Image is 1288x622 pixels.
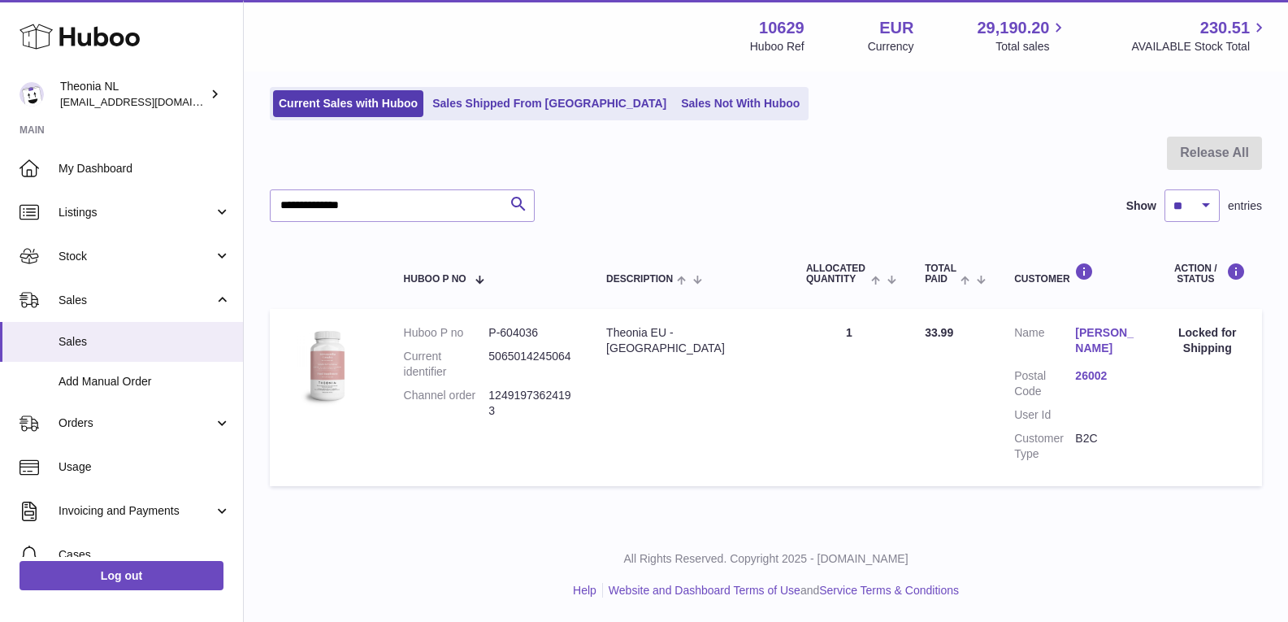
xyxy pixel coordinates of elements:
dd: 12491973624193 [488,388,574,419]
a: [PERSON_NAME] [1075,325,1136,356]
dt: Name [1014,325,1075,360]
td: 1 [790,309,909,485]
a: Website and Dashboard Terms of Use [609,584,800,597]
a: 230.51 AVAILABLE Stock Total [1131,17,1268,54]
span: Total paid [925,263,956,285]
label: Show [1126,198,1156,214]
span: 29,190.20 [977,17,1049,39]
span: 33.99 [925,326,953,339]
a: Current Sales with Huboo [273,90,423,117]
div: Locked for Shipping [1169,325,1246,356]
span: Cases [59,547,231,563]
dt: Channel order [404,388,489,419]
li: and [603,583,959,598]
a: Log out [20,561,223,590]
span: Description [606,274,673,285]
strong: 10629 [759,17,804,39]
div: Huboo Ref [750,39,804,54]
div: Theonia EU - [GEOGRAPHIC_DATA] [606,325,774,356]
dt: Postal Code [1014,368,1075,399]
span: entries [1228,198,1262,214]
img: 106291725893222.jpg [286,325,367,407]
div: Currency [868,39,914,54]
span: Sales [59,293,214,308]
div: Action / Status [1169,263,1246,285]
dt: Huboo P no [404,325,489,341]
dt: Customer Type [1014,431,1075,462]
a: 26002 [1075,368,1136,384]
strong: EUR [879,17,913,39]
span: Orders [59,415,214,431]
span: Sales [59,334,231,350]
span: My Dashboard [59,161,231,176]
span: Invoicing and Payments [59,503,214,519]
span: Listings [59,205,214,220]
p: All Rights Reserved. Copyright 2025 - [DOMAIN_NAME] [257,551,1275,567]
a: Help [573,584,596,597]
dd: P-604036 [488,325,574,341]
dt: Current identifier [404,349,489,380]
dt: User Id [1014,407,1075,423]
div: Customer [1014,263,1136,285]
a: Sales Not With Huboo [675,90,805,117]
span: Add Manual Order [59,374,231,389]
span: 230.51 [1200,17,1250,39]
img: info@wholesomegoods.eu [20,82,44,107]
div: Theonia NL [60,79,206,110]
a: Sales Shipped From [GEOGRAPHIC_DATA] [427,90,672,117]
span: AVAILABLE Stock Total [1131,39,1268,54]
span: Stock [59,249,214,264]
a: 29,190.20 Total sales [977,17,1068,54]
span: Total sales [995,39,1068,54]
span: [EMAIL_ADDRESS][DOMAIN_NAME] [60,95,239,108]
span: ALLOCATED Quantity [806,263,867,285]
span: Usage [59,459,231,475]
dd: 5065014245064 [488,349,574,380]
dd: B2C [1075,431,1136,462]
a: Service Terms & Conditions [819,584,959,597]
span: Huboo P no [404,274,466,285]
